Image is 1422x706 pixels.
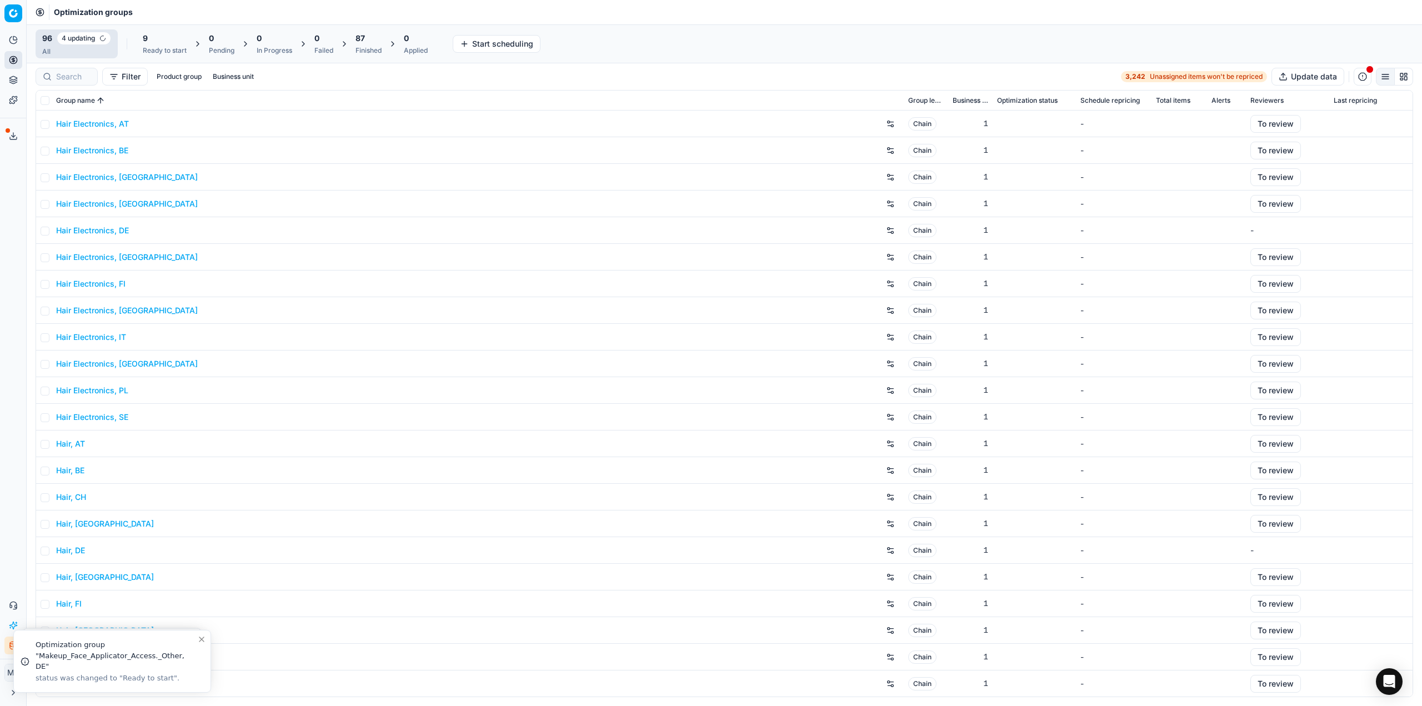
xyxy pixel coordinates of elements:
[56,118,129,129] a: Hair Electronics, AT
[355,33,365,44] span: 87
[908,304,937,317] span: Chain
[1250,515,1301,533] button: To review
[1250,408,1301,426] button: To review
[1150,72,1263,81] span: Unassigned items won't be repriced
[908,410,937,424] span: Chain
[953,438,988,449] div: 1
[953,492,988,503] div: 1
[56,252,198,263] a: Hair Electronics, [GEOGRAPHIC_DATA]
[56,145,128,156] a: Hair Electronics, BE
[143,33,148,44] span: 9
[56,385,128,396] a: Hair Electronics, PL
[56,278,126,289] a: Hair Electronics, FI
[56,198,198,209] a: Hair Electronics, [GEOGRAPHIC_DATA]
[953,598,988,609] div: 1
[953,625,988,636] div: 1
[1250,595,1301,613] button: To review
[908,384,937,397] span: Chain
[908,437,937,450] span: Chain
[908,677,937,690] span: Chain
[1076,644,1151,670] td: -
[953,358,988,369] div: 1
[54,7,133,18] nav: breadcrumb
[908,490,937,504] span: Chain
[143,46,187,55] div: Ready to start
[54,7,133,18] span: Optimization groups
[1076,324,1151,351] td: -
[1076,430,1151,457] td: -
[1076,351,1151,377] td: -
[908,277,937,291] span: Chain
[1250,328,1301,346] button: To review
[1076,590,1151,617] td: -
[953,198,988,209] div: 1
[953,252,988,263] div: 1
[953,118,988,129] div: 1
[953,96,988,105] span: Business unit
[152,70,206,83] button: Product group
[953,278,988,289] div: 1
[1076,457,1151,484] td: -
[1076,191,1151,217] td: -
[1076,670,1151,697] td: -
[56,465,84,476] a: Hair, BE
[195,633,208,646] button: Close toast
[908,251,937,264] span: Chain
[42,47,111,56] div: All
[1076,217,1151,244] td: -
[1076,377,1151,404] td: -
[1076,111,1151,137] td: -
[908,331,937,344] span: Chain
[1080,96,1140,105] span: Schedule repricing
[953,145,988,156] div: 1
[1076,617,1151,644] td: -
[953,572,988,583] div: 1
[4,664,22,682] button: MC
[908,544,937,557] span: Chain
[1076,404,1151,430] td: -
[42,33,52,44] span: 96
[1250,248,1301,266] button: To review
[1250,488,1301,506] button: To review
[257,33,262,44] span: 0
[908,144,937,157] span: Chain
[1246,537,1329,564] td: -
[908,597,937,610] span: Chain
[1250,622,1301,639] button: To review
[1250,168,1301,186] button: To review
[102,68,148,86] button: Filter
[1250,355,1301,373] button: To review
[1250,302,1301,319] button: To review
[36,673,197,683] div: status was changed to "Ready to start".
[908,650,937,664] span: Chain
[1125,72,1145,81] strong: 3,242
[1076,271,1151,297] td: -
[56,438,85,449] a: Hair, AT
[56,492,86,503] a: Hair, CH
[1076,164,1151,191] td: -
[953,385,988,396] div: 1
[953,545,988,556] div: 1
[57,32,111,45] span: 4 updating
[908,197,937,211] span: Chain
[1250,568,1301,586] button: To review
[1250,462,1301,479] button: To review
[56,71,91,82] input: Search
[908,570,937,584] span: Chain
[953,172,988,183] div: 1
[453,35,540,53] button: Start scheduling
[1271,68,1344,86] button: Update data
[1250,115,1301,133] button: To review
[997,96,1058,105] span: Optimization status
[1076,137,1151,164] td: -
[209,46,234,55] div: Pending
[56,598,82,609] a: Hair, FI
[908,357,937,370] span: Chain
[953,305,988,316] div: 1
[56,358,198,369] a: Hair Electronics, [GEOGRAPHIC_DATA]
[314,46,333,55] div: Failed
[257,46,292,55] div: In Progress
[1076,244,1151,271] td: -
[1250,275,1301,293] button: To review
[1076,537,1151,564] td: -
